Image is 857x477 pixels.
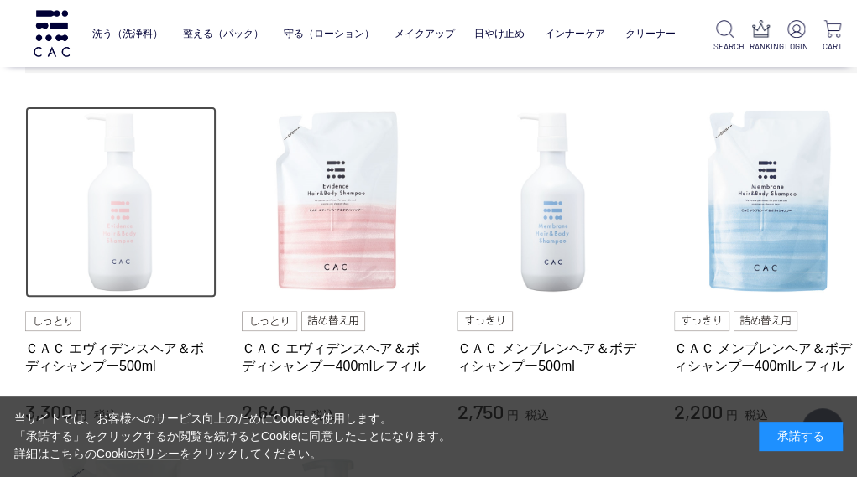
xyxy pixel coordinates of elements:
[25,106,217,298] img: ＣＡＣ エヴィデンスヘア＆ボディシャンプー500ml
[242,311,297,331] img: しっとり
[457,340,649,376] a: ＣＡＣ メンブレンヘア＆ボディシャンプー500ml
[25,340,217,376] a: ＣＡＣ エヴィデンスヘア＆ボディシャンプー500ml
[750,20,772,53] a: RANKING
[92,16,163,51] a: 洗う（洗浄料）
[394,16,454,51] a: メイクアップ
[785,40,807,53] p: LOGIN
[301,311,366,331] img: 詰め替え用
[457,106,649,298] img: ＣＡＣ メンブレンヘア＆ボディシャンプー500ml
[31,10,72,57] img: logo
[242,340,433,376] a: ＣＡＣ エヴィデンスヘア＆ボディシャンプー400mlレフィル
[97,447,180,460] a: Cookieポリシー
[674,311,729,331] img: すっきり
[713,40,736,53] p: SEARCH
[545,16,605,51] a: インナーケア
[25,311,81,331] img: しっとり
[750,40,772,53] p: RANKING
[474,16,525,51] a: 日やけ止め
[183,16,264,51] a: 整える（パック）
[457,311,513,331] img: すっきり
[713,20,736,53] a: SEARCH
[785,20,807,53] a: LOGIN
[624,16,675,51] a: クリーナー
[734,311,798,331] img: 詰め替え用
[284,16,374,51] a: 守る（ローション）
[759,422,843,451] div: 承諾する
[242,106,433,298] img: ＣＡＣ エヴィデンスヘア＆ボディシャンプー400mlレフィル
[821,20,844,53] a: CART
[821,40,844,53] p: CART
[14,410,451,463] div: 当サイトでは、お客様へのサービス向上のためにCookieを使用します。 「承諾する」をクリックするか閲覧を続けるとCookieに同意したことになります。 詳細はこちらの をクリックしてください。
